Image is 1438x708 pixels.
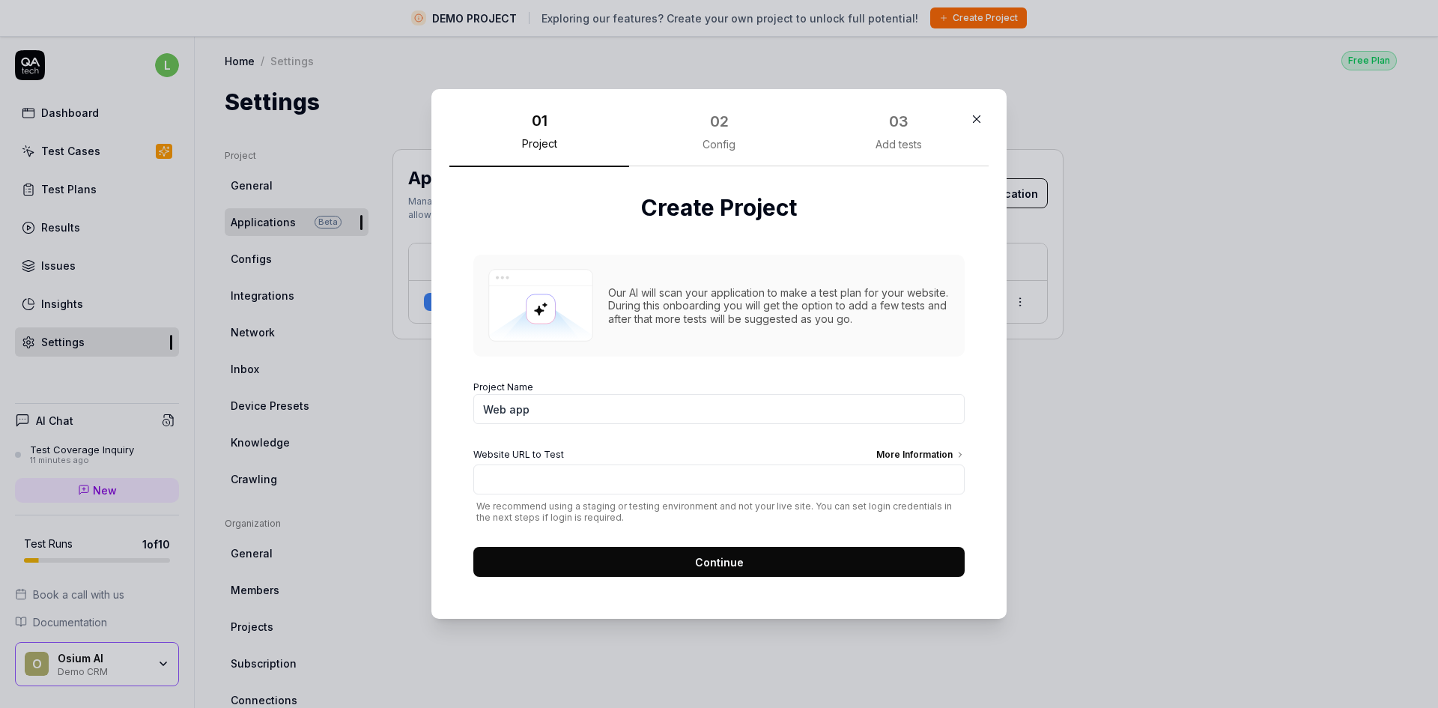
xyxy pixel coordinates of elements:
div: Project [522,137,557,151]
span: We recommend using a staging or testing environment and not your live site. You can set login cre... [473,500,965,523]
button: Close Modal [965,107,989,131]
span: Continue [695,554,744,570]
div: Our AI will scan your application to make a test plan for your website. During this onboarding yo... [608,285,950,325]
div: 01 [532,109,547,132]
span: Website URL to Test [473,448,564,465]
div: Config [703,137,735,151]
button: Continue [473,547,965,577]
div: 02 [710,109,729,132]
input: Project Name [473,394,965,424]
div: More Information [876,448,965,465]
div: 03 [889,109,908,132]
div: Add tests [876,137,922,151]
label: Project Name [473,381,965,424]
input: Website URL to TestMore Information [473,465,965,494]
h2: Create Project [473,190,965,224]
